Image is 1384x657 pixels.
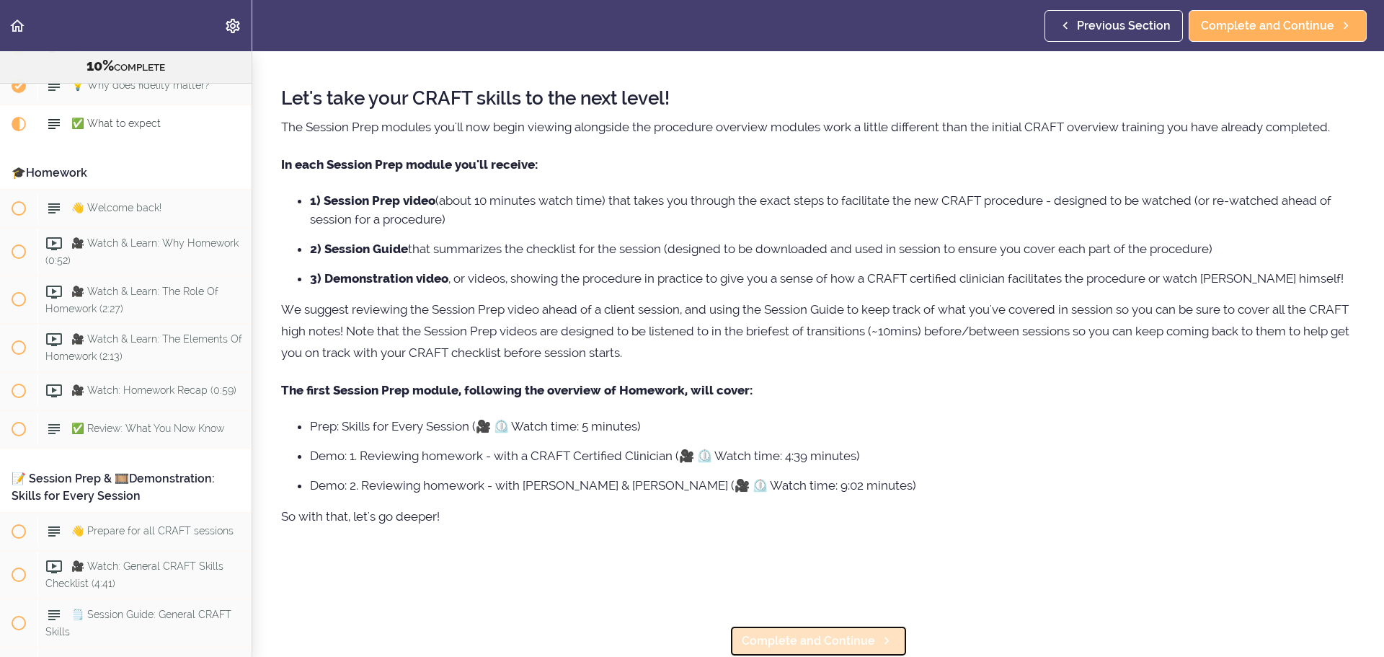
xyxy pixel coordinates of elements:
strong: The first Session Prep module, following the overview of Homework, will cover: [281,383,753,397]
li: , or videos, showing the procedure in practice to give you a sense of how a CRAFT certified clini... [310,269,1355,288]
a: Previous Section [1044,10,1183,42]
span: 🎥 Watch: General CRAFT Skills Checklist (4:41) [45,561,223,589]
span: ✅ Review: What You Now Know [71,423,224,435]
li: Prep: Skills for Every Session (🎥 ⏲️ Watch time: 5 minutes) [310,417,1355,436]
span: Complete and Continue [742,632,875,650]
span: Previous Section [1077,17,1171,35]
span: 🎥 Watch & Learn: Why Homework (0:52) [45,237,239,265]
svg: Back to course curriculum [9,17,26,35]
a: Complete and Continue [1189,10,1367,42]
strong: 3) Demonstration video [310,271,448,286]
span: 🎥 Watch: Homework Recap (0:59) [71,385,236,397]
h2: Let's take your CRAFT skills to the next level! [281,88,1355,109]
span: 🎥 Watch & Learn: The Role Of Homework (2:27) [45,286,218,314]
span: 💡 Why does fidelity matter? [71,79,210,91]
a: Complete and Continue [729,625,908,657]
span: 👋 Prepare for all CRAFT sessions [71,526,234,537]
strong: 1) Session Prep video [310,193,435,208]
p: The Session Prep modules you'll now begin viewing alongside the procedure overview modules work a... [281,116,1355,138]
div: COMPLETE [18,57,234,76]
span: 10% [86,57,114,74]
li: Demo: 1. Reviewing homework - with a CRAFT Certified Clinician (🎥 ⏲️ Watch time: 4:39 minutes) [310,446,1355,465]
strong: 2) Session Guide [310,242,408,256]
span: 🗒️ Session Guide: General CRAFT Skills [45,609,231,637]
p: So with that, let's go deeper! [281,506,1355,527]
span: 🎥 Watch & Learn: The Elements Of Homework (2:13) [45,334,242,362]
p: We suggest reviewing the Session Prep video ahead of a client session, and using the Session Guid... [281,299,1355,363]
span: ✅ What to expect [71,118,161,129]
span: Complete and Continue [1201,17,1334,35]
li: Demo: 2. Reviewing homework - with [PERSON_NAME] & [PERSON_NAME] (🎥 ⏲️ Watch time: 9:02 minutes) [310,476,1355,495]
span: 👋 Welcome back! [71,202,161,213]
svg: Settings Menu [224,17,241,35]
li: (about 10 minutes watch time) that takes you through the exact steps to facilitate the new CRAFT ... [310,191,1355,229]
li: that summarizes the checklist for the session (designed to be downloaded and used in session to e... [310,239,1355,258]
strong: In each Session Prep module you'll receive: [281,157,538,172]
